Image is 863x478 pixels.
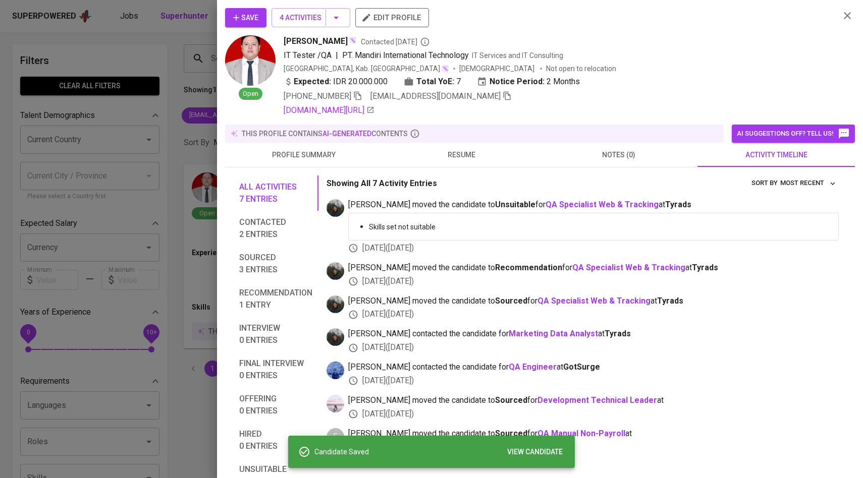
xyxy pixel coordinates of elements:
b: Unsuitable [495,200,535,209]
p: Skills set not suitable [369,222,830,232]
img: glenn@glints.com [327,199,344,217]
b: Expected: [294,76,331,88]
span: Most Recent [780,177,836,189]
svg: By Batam recruiter [420,37,430,47]
a: QA Engineer [509,362,557,372]
span: [PERSON_NAME] moved the candidate to for at [348,262,839,274]
button: edit profile [355,8,429,27]
a: Marketing Data Analyst [509,329,598,338]
p: Showing All 7 Activity Entries [327,177,437,190]
div: Candidate Saved [314,443,567,461]
span: Tyrads [665,200,691,209]
span: Recommendation 1 entry [239,287,312,311]
span: [PERSON_NAME] [284,35,348,47]
span: All activities 7 entries [239,181,312,205]
span: Interview 0 entries [239,322,312,346]
div: [DATE] ( [DATE] ) [348,243,839,254]
a: [DOMAIN_NAME][URL] [284,104,374,116]
b: Recommendation [495,263,562,272]
span: IT Tester /QA [284,50,332,60]
b: Notice Period: [490,76,545,88]
div: [GEOGRAPHIC_DATA], Kab. [GEOGRAPHIC_DATA] [284,64,449,74]
span: Open [239,89,262,99]
span: Contacted 2 entries [239,216,312,241]
div: [DATE] ( [DATE] ) [348,276,839,287]
b: Sourced [495,296,527,306]
button: Save [225,8,266,27]
span: [EMAIL_ADDRESS][DOMAIN_NAME] [370,91,501,101]
span: PT. Mandiri International Technology [342,50,469,60]
b: Total YoE: [416,76,454,88]
span: GotSurge [563,362,600,372]
span: Contacted [DATE] [361,37,430,47]
span: VIEW CANDIDATE [507,446,563,458]
span: [PERSON_NAME] moved the candidate to for at [348,428,839,440]
span: Tyrads [605,329,631,338]
div: [DATE] ( [DATE] ) [348,441,839,453]
div: [DATE] ( [DATE] ) [348,375,839,387]
img: siti.hudzaifah@glints.com [327,395,344,412]
span: [PERSON_NAME] contacted the candidate for at [348,362,839,373]
a: QA Manual Non-Payroll [537,429,625,438]
a: Development Technical Leader [537,395,657,405]
div: [DATE] ( [DATE] ) [348,408,839,420]
span: AI suggestions off? Tell us! [737,128,850,140]
span: notes (0) [546,149,691,161]
span: sort by [751,179,778,187]
p: this profile contains contents [242,129,408,139]
span: Sourced 3 entries [239,252,312,276]
b: Sourced [495,395,527,405]
p: Not open to relocation [546,64,616,74]
span: Tyrads [692,263,718,272]
span: Final interview 0 entries [239,357,312,382]
button: AI suggestions off? Tell us! [732,125,855,143]
span: Tyrads [657,296,683,306]
span: edit profile [363,11,421,24]
img: aldiron.tahalele@glints.com [327,362,344,379]
span: [PHONE_NUMBER] [284,91,351,101]
div: IDR 20.000.000 [284,76,388,88]
a: edit profile [355,13,429,21]
span: profile summary [231,149,376,161]
span: Offering 0 entries [239,393,312,417]
div: E [327,428,344,446]
span: Save [233,12,258,24]
img: magic_wand.svg [441,65,449,73]
button: 4 Activities [272,8,350,27]
span: [PERSON_NAME] contacted the candidate for at [348,328,839,340]
a: QA Specialist Web & Tracking [572,263,685,272]
a: QA Specialist Web & Tracking [546,200,659,209]
span: [PERSON_NAME] moved the candidate to for at [348,395,839,406]
img: glenn@glints.com [327,328,344,346]
span: AI-generated [322,130,371,138]
span: [DEMOGRAPHIC_DATA] [459,64,536,74]
span: Hired 0 entries [239,428,312,452]
div: 2 Months [477,76,580,88]
span: IT Services and IT Consulting [472,51,563,59]
span: resume [389,149,534,161]
img: glenn@glints.com [327,262,344,280]
a: QA Specialist Web & Tracking [537,296,651,306]
b: Sourced [495,429,527,438]
span: [PERSON_NAME] moved the candidate to for at [348,295,839,307]
span: activity timeline [704,149,849,161]
div: [DATE] ( [DATE] ) [348,342,839,353]
span: 7 [456,76,461,88]
span: 4 Activities [280,12,342,24]
img: magic_wand.svg [349,36,357,44]
div: [DATE] ( [DATE] ) [348,309,839,320]
button: sort by [778,175,839,191]
span: | [336,49,338,62]
img: glenn@glints.com [327,295,344,313]
img: a451c91ea921dce336a30bc097fe81e2.jpg [225,35,276,86]
span: [PERSON_NAME] moved the candidate to for at [348,199,839,211]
